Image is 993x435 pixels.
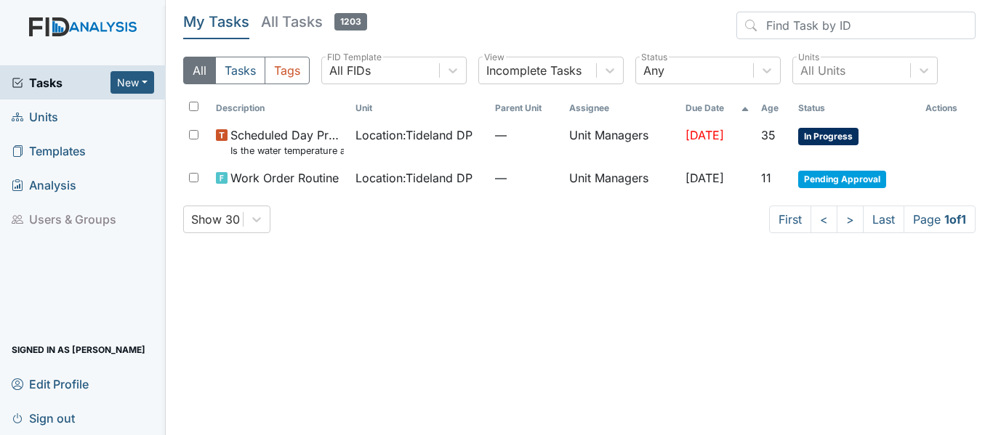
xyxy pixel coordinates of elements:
span: Work Order Routine [230,169,339,187]
a: < [811,206,837,233]
td: Unit Managers [563,163,680,194]
input: Toggle All Rows Selected [189,102,198,111]
span: — [495,126,558,144]
button: Tags [265,57,310,84]
span: Units [12,105,58,128]
span: [DATE] [686,171,724,185]
span: Location : Tideland DP [355,169,473,187]
span: In Progress [798,128,859,145]
button: New [110,71,154,94]
h5: My Tasks [183,12,249,32]
nav: task-pagination [769,206,976,233]
a: Last [863,206,904,233]
div: Any [643,62,664,79]
th: Toggle SortBy [680,96,755,121]
a: > [837,206,864,233]
button: Tasks [215,57,265,84]
span: — [495,169,558,187]
span: Location : Tideland DP [355,126,473,144]
span: Sign out [12,407,75,429]
small: Is the water temperature at the kitchen sink between 100 to 110 degrees? [230,144,344,158]
strong: 1 of 1 [944,212,966,227]
th: Actions [920,96,976,121]
h5: All Tasks [261,12,367,32]
div: All FIDs [329,62,371,79]
th: Toggle SortBy [755,96,792,121]
div: Type filter [183,57,310,84]
button: All [183,57,216,84]
a: Tasks [12,74,110,92]
div: Incomplete Tasks [486,62,582,79]
th: Toggle SortBy [489,96,563,121]
th: Toggle SortBy [210,96,350,121]
th: Assignee [563,96,680,121]
a: First [769,206,811,233]
span: 35 [761,128,776,142]
span: Pending Approval [798,171,886,188]
span: Templates [12,139,86,162]
span: [DATE] [686,128,724,142]
input: Find Task by ID [736,12,976,39]
th: Toggle SortBy [792,96,920,121]
th: Toggle SortBy [350,96,489,121]
span: 1203 [334,13,367,31]
span: Edit Profile [12,373,89,395]
span: Scheduled Day Program Inspection Is the water temperature at the kitchen sink between 100 to 110 ... [230,126,344,158]
td: Unit Managers [563,121,680,163]
div: All Units [800,62,845,79]
span: Analysis [12,174,76,196]
span: Page [904,206,976,233]
span: 11 [761,171,771,185]
span: Signed in as [PERSON_NAME] [12,338,145,361]
div: Show 30 [191,211,240,228]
